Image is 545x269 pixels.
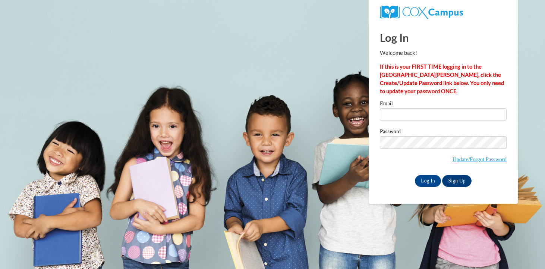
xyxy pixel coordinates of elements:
p: Welcome back! [380,49,507,57]
a: COX Campus [380,9,463,15]
strong: If this is your FIRST TIME logging in to the [GEOGRAPHIC_DATA][PERSON_NAME], click the Create/Upd... [380,63,504,94]
a: Update/Forgot Password [453,156,507,162]
label: Email [380,101,507,108]
img: COX Campus [380,6,463,19]
h1: Log In [380,30,507,45]
input: Log In [415,175,441,187]
label: Password [380,129,507,136]
a: Sign Up [442,175,471,187]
